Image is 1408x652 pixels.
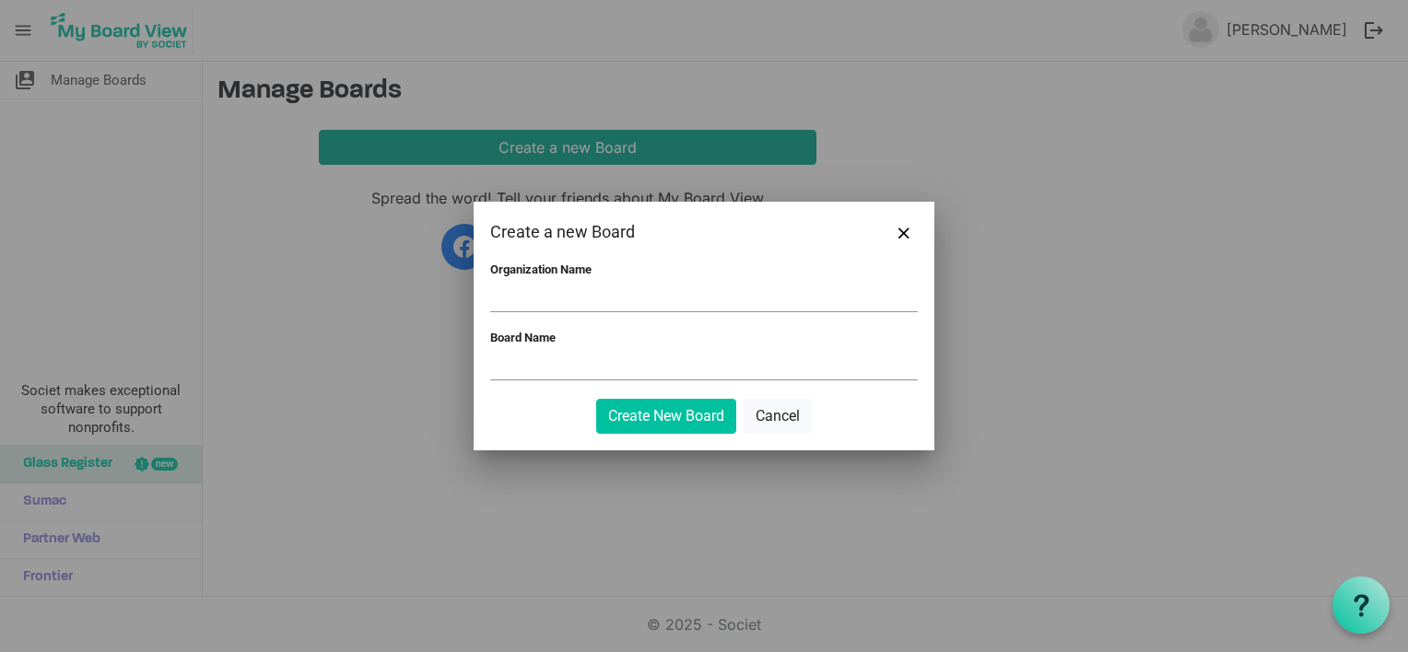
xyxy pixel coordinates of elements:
label: Board Name [490,331,556,344]
label: Organization Name [490,262,592,276]
div: Create a new Board [490,218,832,246]
button: Create New Board [596,399,736,434]
button: Cancel [744,399,812,434]
button: Close [890,218,918,246]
